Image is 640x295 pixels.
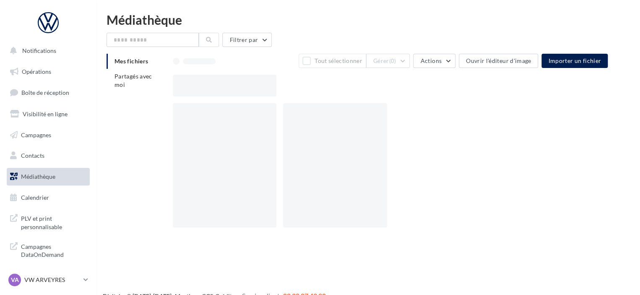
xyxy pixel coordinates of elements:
[420,57,441,64] span: Actions
[21,173,55,180] span: Médiathèque
[21,131,51,138] span: Campagnes
[5,209,91,234] a: PLV et print personnalisable
[21,152,44,159] span: Contacts
[24,276,80,284] p: VW ARVEYRES
[22,68,51,75] span: Opérations
[389,57,396,64] span: (0)
[21,241,86,259] span: Campagnes DataOnDemand
[21,89,69,96] span: Boîte de réception
[114,57,148,65] span: Mes fichiers
[548,57,601,64] span: Importer un fichier
[5,84,91,102] a: Boîte de réception
[366,54,410,68] button: Gérer(0)
[11,276,19,284] span: VA
[5,63,91,81] a: Opérations
[7,272,90,288] a: VA VW ARVEYRES
[23,110,68,117] span: Visibilité en ligne
[5,147,91,164] a: Contacts
[459,54,538,68] button: Ouvrir l'éditeur d'image
[5,42,88,60] button: Notifications
[5,238,91,262] a: Campagnes DataOnDemand
[21,213,86,231] span: PLV et print personnalisable
[107,13,630,26] div: Médiathèque
[541,54,608,68] button: Importer un fichier
[222,33,272,47] button: Filtrer par
[5,189,91,206] a: Calendrier
[114,73,152,88] span: Partagés avec moi
[299,54,366,68] button: Tout sélectionner
[21,194,49,201] span: Calendrier
[22,47,56,54] span: Notifications
[413,54,455,68] button: Actions
[5,168,91,185] a: Médiathèque
[5,105,91,123] a: Visibilité en ligne
[5,126,91,144] a: Campagnes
